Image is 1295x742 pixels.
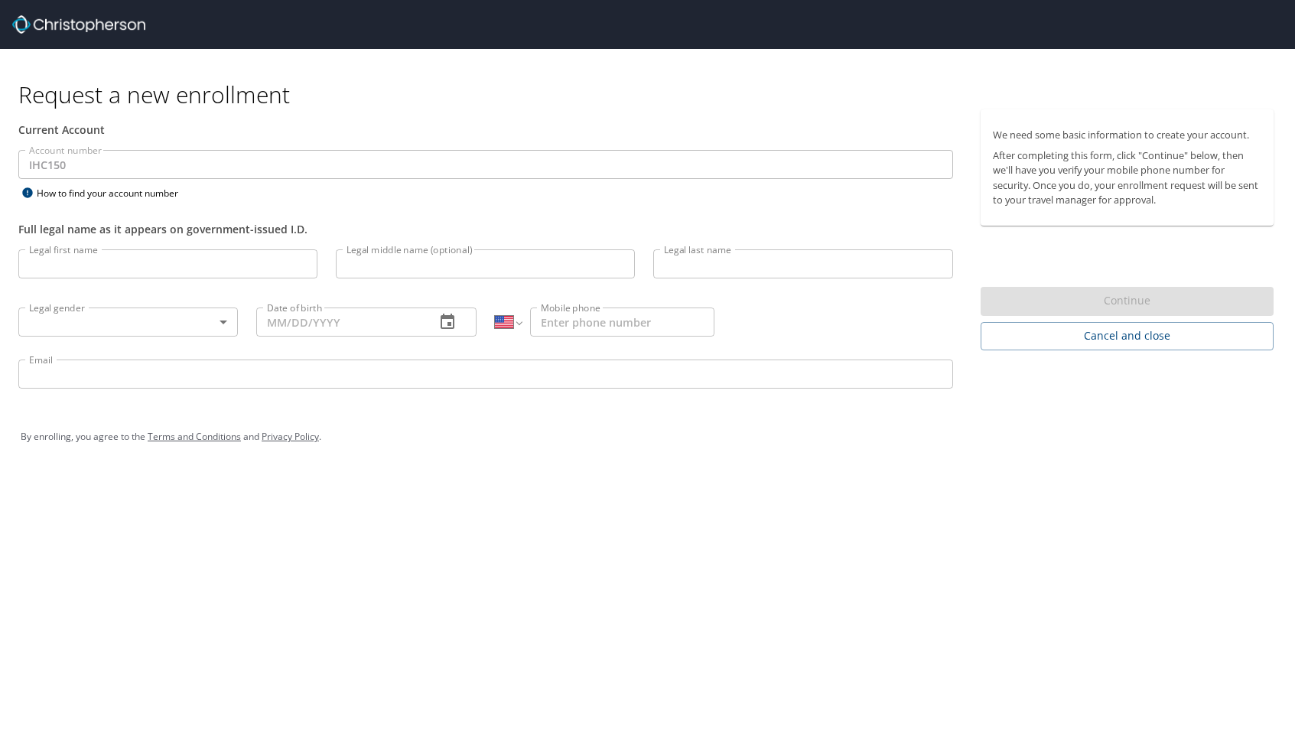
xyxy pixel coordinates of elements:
img: cbt logo [12,15,145,34]
button: Cancel and close [981,322,1274,350]
a: Privacy Policy [262,430,319,443]
div: Current Account [18,122,953,138]
p: After completing this form, click "Continue" below, then we'll have you verify your mobile phone ... [993,148,1261,207]
input: MM/DD/YYYY [256,308,422,337]
p: We need some basic information to create your account. [993,128,1261,142]
h1: Request a new enrollment [18,80,1286,109]
div: How to find your account number [18,184,210,203]
a: Terms and Conditions [148,430,241,443]
div: By enrolling, you agree to the and . [21,418,1274,456]
div: Full legal name as it appears on government-issued I.D. [18,221,953,237]
input: Enter phone number [530,308,714,337]
span: Cancel and close [993,327,1261,346]
div: ​ [18,308,238,337]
